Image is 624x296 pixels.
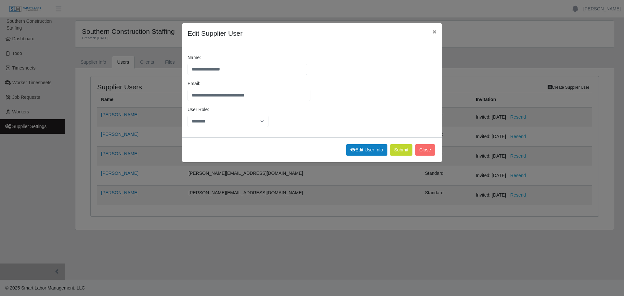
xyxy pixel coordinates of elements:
a: Edit User Info [346,144,387,156]
label: Email: [188,80,200,87]
span: × [433,28,436,35]
button: Close [415,144,435,156]
button: Close [427,23,442,40]
h4: Edit Supplier User [188,28,242,39]
label: Name: [188,54,201,61]
label: User Role: [188,106,209,113]
button: Submit [390,144,413,156]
